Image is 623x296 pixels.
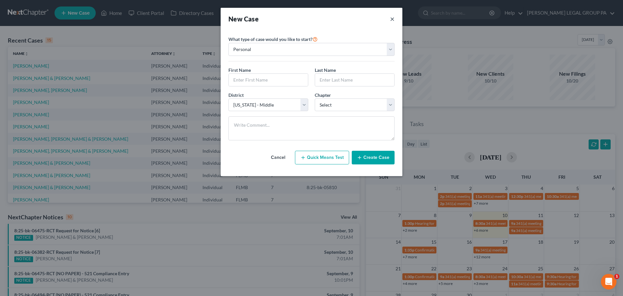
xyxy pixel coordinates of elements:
[228,67,251,73] span: First Name
[614,274,619,279] span: 1
[229,74,308,86] input: Enter First Name
[264,151,292,164] button: Cancel
[352,151,395,164] button: Create Case
[390,14,395,23] button: ×
[228,35,318,43] label: What type of case would you like to start?
[601,274,617,290] iframe: Intercom live chat
[315,67,336,73] span: Last Name
[228,15,259,23] strong: New Case
[295,151,349,164] button: Quick Means Test
[228,92,244,98] span: District
[315,74,394,86] input: Enter Last Name
[315,92,331,98] span: Chapter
